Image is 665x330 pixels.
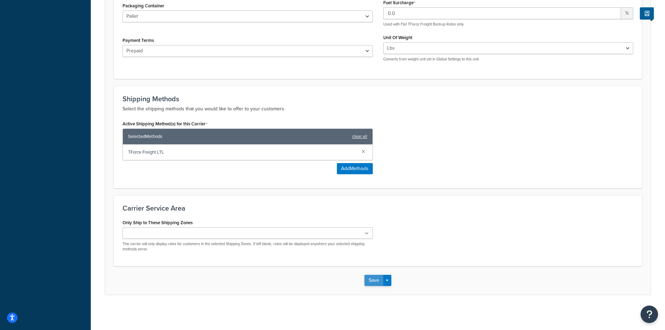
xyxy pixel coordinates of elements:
p: Used with Flat TForce Freight Backup Rates only [383,22,634,27]
label: Payment Terms [123,38,154,43]
p: Select the shipping methods that you would like to offer to your customers. [123,105,633,113]
label: Packaging Container [123,3,164,8]
h3: Carrier Service Area [123,204,633,212]
button: AddMethods [337,163,373,174]
button: Save [364,275,383,286]
a: clear all [352,132,367,141]
span: Selected Methods [128,132,349,141]
p: Converts from weight unit set in Global Settings to this unit [383,57,634,62]
p: This carrier will only display rates for customers in the selected Shipping Zones. If left blank,... [123,241,373,252]
label: Unit Of Weight [383,35,412,40]
span: % [621,7,633,19]
h3: Shipping Methods [123,95,633,103]
span: TForce Freight LTL [128,147,356,157]
button: Open Resource Center [641,306,658,323]
label: Active Shipping Method(s) for this Carrier [123,121,207,127]
button: Show Help Docs [640,7,654,20]
label: Only Ship to These Shipping Zones [123,220,193,225]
